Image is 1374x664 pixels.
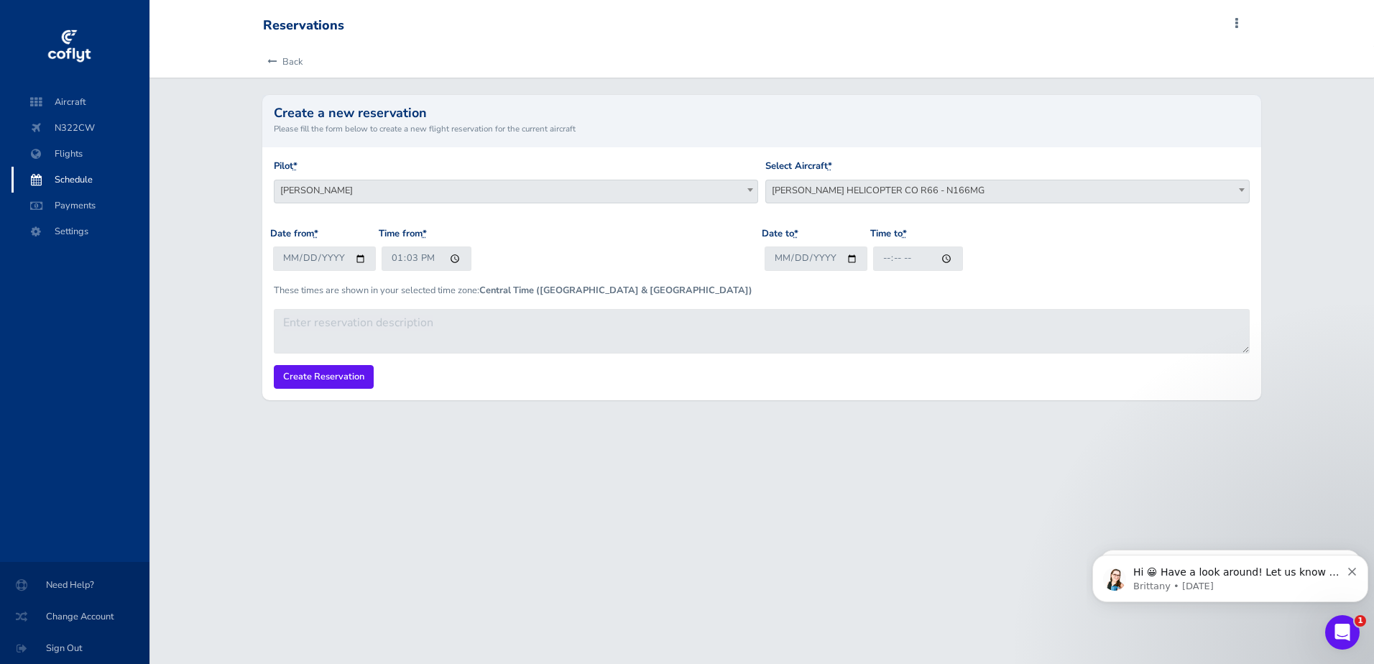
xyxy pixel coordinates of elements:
[903,227,907,240] abbr: required
[26,193,135,218] span: Payments
[293,160,298,172] abbr: required
[26,218,135,244] span: Settings
[274,365,374,389] input: Create Reservation
[274,180,758,203] span: Chris Marshall
[26,141,135,167] span: Flights
[828,160,832,172] abbr: required
[765,180,1250,203] span: ROBINSON HELICOPTER CO R66 - N166MG
[263,46,303,78] a: Back
[274,283,1250,298] p: These times are shown in your selected time zone:
[270,226,318,241] label: Date from
[45,25,93,68] img: coflyt logo
[17,604,132,630] span: Change Account
[479,284,752,297] b: Central Time ([GEOGRAPHIC_DATA] & [GEOGRAPHIC_DATA])
[17,635,132,661] span: Sign Out
[274,122,1250,135] small: Please fill the form below to create a new flight reservation for the current aircraft
[26,115,135,141] span: N322CW
[263,18,344,34] div: Reservations
[765,159,832,174] label: Select Aircraft
[423,227,427,240] abbr: required
[1087,525,1374,625] iframe: Intercom notifications message
[379,226,427,241] label: Time from
[766,180,1249,200] span: ROBINSON HELICOPTER CO R66 - N166MG
[794,227,798,240] abbr: required
[870,226,907,241] label: Time to
[314,227,318,240] abbr: required
[26,89,135,115] span: Aircraft
[17,572,132,598] span: Need Help?
[26,167,135,193] span: Schedule
[274,106,1250,119] h2: Create a new reservation
[1325,615,1360,650] iframe: Intercom live chat
[1355,615,1366,627] span: 1
[275,180,757,200] span: Chris Marshall
[274,159,298,174] label: Pilot
[762,226,798,241] label: Date to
